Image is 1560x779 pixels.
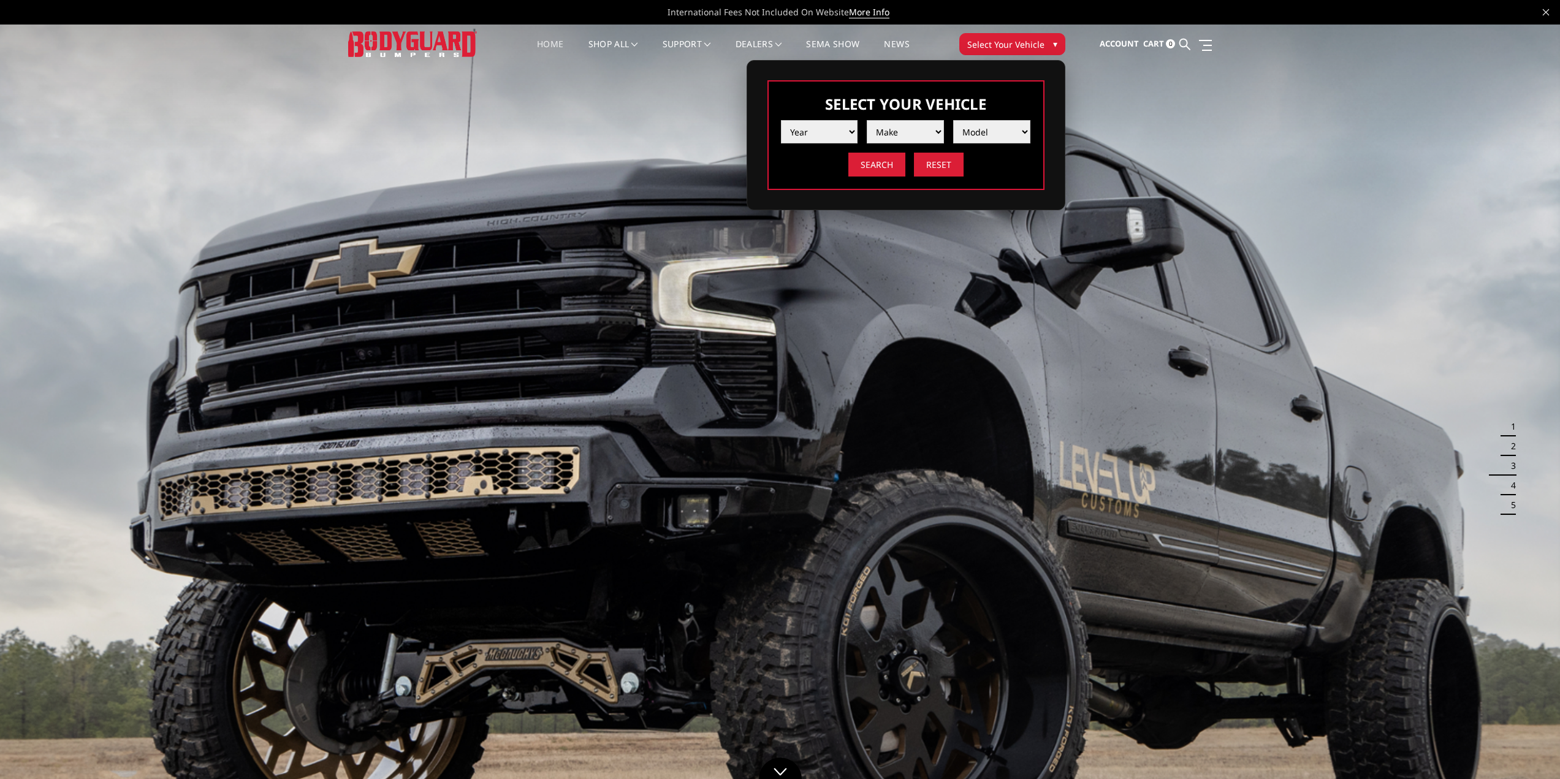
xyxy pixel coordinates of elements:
button: 5 of 5 [1504,495,1516,515]
a: Support [663,40,711,64]
a: Cart 0 [1143,28,1175,61]
a: News [884,40,909,64]
h3: Select Your Vehicle [781,94,1031,114]
a: Dealers [736,40,782,64]
button: Select Your Vehicle [959,33,1065,55]
input: Search [848,153,905,177]
img: BODYGUARD BUMPERS [348,31,477,56]
a: Click to Down [759,758,802,779]
button: 2 of 5 [1504,436,1516,456]
a: SEMA Show [806,40,859,64]
span: Cart [1143,38,1164,49]
input: Reset [914,153,964,177]
a: More Info [849,6,889,18]
a: Account [1100,28,1139,61]
button: 3 of 5 [1504,456,1516,476]
select: Please select the value from list. [781,120,858,143]
span: Select Your Vehicle [967,38,1044,51]
select: Please select the value from list. [867,120,944,143]
span: Account [1100,38,1139,49]
a: Home [537,40,563,64]
a: shop all [588,40,638,64]
span: 0 [1166,39,1175,48]
span: ▾ [1053,37,1057,50]
button: 4 of 5 [1504,476,1516,495]
button: 1 of 5 [1504,417,1516,436]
